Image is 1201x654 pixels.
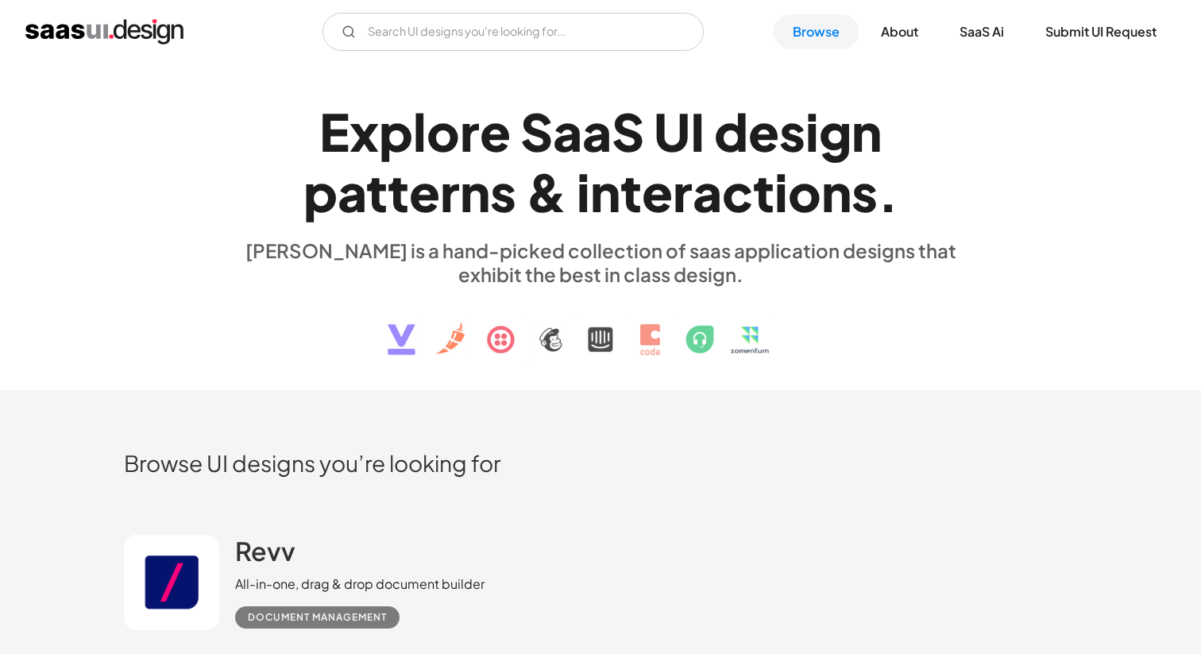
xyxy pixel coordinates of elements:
h1: Explore SaaS UI design patterns & interactions. [235,101,966,223]
a: Revv [235,535,295,575]
div: All-in-one, drag & drop document builder [235,575,485,594]
a: Browse [774,14,859,49]
h2: Revv [235,535,295,567]
div: [PERSON_NAME] is a hand-picked collection of saas application designs that exhibit the best in cl... [235,238,966,286]
h2: Browse UI designs you’re looking for [124,449,1077,477]
a: SaaS Ai [940,14,1023,49]
div: Document Management [248,608,387,627]
a: About [862,14,937,49]
img: text, icon, saas logo [360,286,841,369]
input: Search UI designs you're looking for... [322,13,704,51]
a: Submit UI Request [1026,14,1176,49]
